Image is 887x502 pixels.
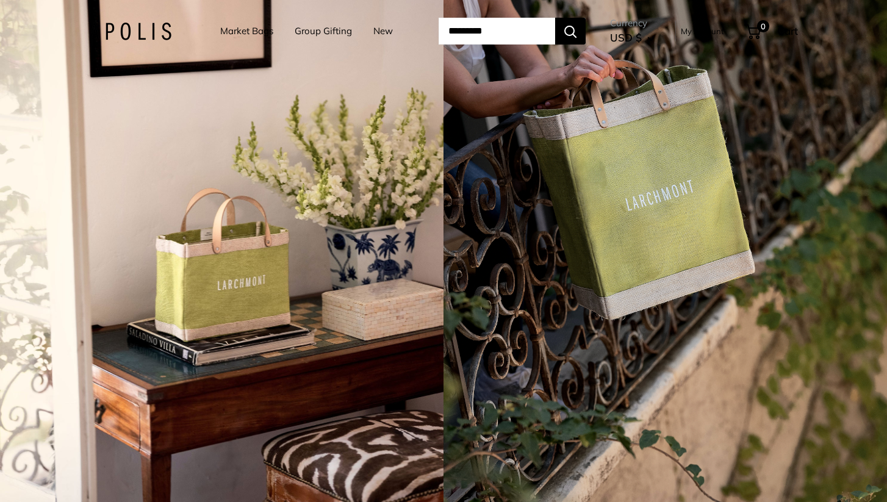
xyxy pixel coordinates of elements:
a: Group Gifting [295,23,352,40]
span: 0 [757,20,769,32]
span: USD $ [610,31,642,44]
input: Search... [439,18,555,45]
button: Search [555,18,586,45]
a: Market Bags [220,23,273,40]
button: USD $ [610,28,655,48]
span: Currency [610,15,655,32]
img: Apolis [89,23,171,40]
a: New [373,23,393,40]
a: My Account [681,24,724,38]
a: 0 Cart [745,21,798,41]
span: Cart [777,24,798,37]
